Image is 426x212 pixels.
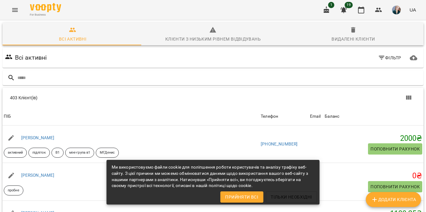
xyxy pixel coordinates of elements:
[112,162,315,191] div: Ми використовуємо файли cookie для поліпшення роботи користувачів та аналізу трафіку веб-сайту. З...
[368,181,422,192] button: Поповнити рахунок
[325,113,422,120] span: Баланс
[401,90,416,105] button: Вигляд колонок
[51,148,64,158] div: В1
[325,113,339,120] div: Баланс
[378,54,401,62] span: Фільтр
[325,134,422,143] h5: 2000 ₴
[310,113,322,120] span: Email
[69,150,90,155] p: міні-група в1
[366,192,421,207] button: Додати клієнта
[370,145,420,153] span: Поповнити рахунок
[310,113,321,120] div: Sort
[325,171,422,181] h5: 0 ₴
[266,191,317,203] button: Тільки необхідні
[28,148,50,158] div: підліток
[4,113,11,120] div: ПІБ
[65,148,94,158] div: міні-група в1
[56,150,60,155] p: В1
[261,113,278,120] div: Sort
[261,141,298,146] a: [PHONE_NUMBER]
[371,196,416,203] span: Додати клієнта
[368,143,422,155] button: Поповнити рахунок
[332,35,375,43] div: Видалені клієнти
[261,113,307,120] span: Телефон
[345,2,353,8] span: 19
[4,113,258,120] span: ПІБ
[21,135,55,140] a: [PERSON_NAME]
[32,150,46,155] p: підліток
[4,148,27,158] div: активний
[310,113,321,120] div: Email
[10,95,219,101] div: 403 Клієнт(ів)
[409,7,416,13] span: UA
[96,148,119,158] div: МГДенис
[100,150,115,155] p: МГДенис
[4,185,23,195] div: пробне
[7,2,22,17] button: Menu
[4,113,11,120] div: Sort
[325,113,339,120] div: Sort
[2,88,424,108] div: Table Toolbar
[8,150,23,155] p: активний
[370,183,420,190] span: Поповнити рахунок
[375,52,404,63] button: Фільтр
[392,6,401,14] img: f478de67e57239878430fd83bbb33d9f.jpeg
[30,13,61,17] span: For Business
[407,4,419,16] button: UA
[328,2,334,8] span: 1
[8,188,19,193] p: пробне
[261,113,278,120] div: Телефон
[21,173,55,178] a: [PERSON_NAME]
[59,35,86,43] div: Всі активні
[220,191,263,203] button: Прийняти всі
[15,53,47,62] h6: Всі активні
[271,193,312,201] span: Тільки необхідні
[30,3,61,12] img: Voopty Logo
[165,35,261,43] div: Клієнти з низьким рівнем відвідувань
[225,193,258,201] span: Прийняти всі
